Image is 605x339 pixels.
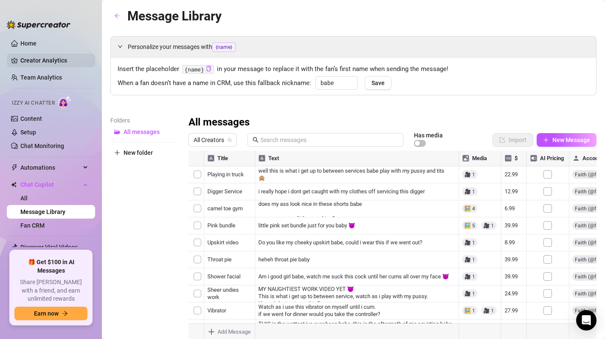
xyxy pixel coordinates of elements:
[34,310,59,317] span: Earn now
[20,222,45,229] a: Fan CRM
[20,178,81,191] span: Chat Copilot
[20,54,88,67] a: Creator Analytics
[118,44,123,49] span: expanded
[127,6,222,26] article: Message Library
[20,142,64,149] a: Chat Monitoring
[118,64,589,74] span: Insert the placeholder in your message to replace it with the fan’s first name when sending the m...
[14,307,87,320] button: Earn nowarrow-right
[194,134,232,146] span: All Creators
[11,164,18,171] span: thunderbolt
[114,129,120,135] span: folder-open
[20,129,36,136] a: Setup
[365,76,391,90] button: Save
[62,311,68,316] span: arrow-right
[110,125,178,139] button: All messages
[114,150,120,156] span: plus
[552,137,590,143] span: New Message
[58,96,71,108] img: AI Chatter
[537,133,597,147] button: New Message
[128,42,589,52] span: Personalize your messages with
[118,78,311,88] span: When a fan doesn’t have a name in CRM, use this fallback nickname:
[206,66,211,71] span: copy
[124,149,153,156] span: New folder
[124,128,160,135] span: All messages
[110,146,178,160] button: New folder
[110,116,178,125] article: Folders
[14,278,87,303] span: Share [PERSON_NAME] with a friend, and earn unlimited rewards
[111,37,596,57] div: Personalize your messages with{name}
[11,182,17,188] img: Chat Copilot
[20,74,62,81] a: Team Analytics
[414,133,443,138] article: Has media
[20,244,78,251] a: Discover Viral Videos
[206,66,211,72] button: Click to Copy
[182,65,214,74] code: {name}
[253,137,259,143] span: search
[543,137,549,143] span: plus
[227,137,232,142] span: team
[12,99,55,107] span: Izzy AI Chatter
[212,43,236,52] span: {name}
[492,133,533,147] button: Import
[371,80,385,86] span: Save
[20,115,42,122] a: Content
[14,258,87,275] span: 🎁 Get $100 in AI Messages
[189,116,250,129] h3: All messages
[114,13,120,19] span: arrow-left
[20,40,37,47] a: Home
[20,208,65,215] a: Message Library
[20,161,81,174] span: Automations
[260,135,398,145] input: Search messages
[576,310,597,330] div: Open Intercom Messenger
[20,195,28,202] a: All
[7,20,70,29] img: logo-BBDzfeDw.svg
